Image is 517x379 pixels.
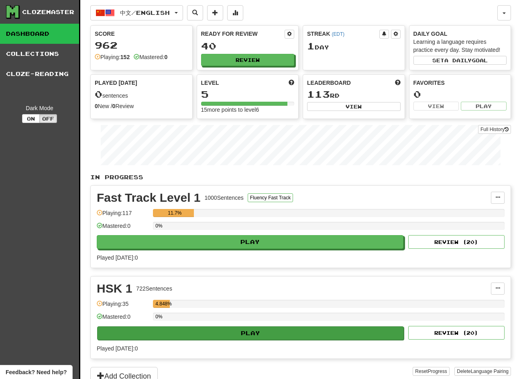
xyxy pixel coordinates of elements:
[307,89,401,100] div: rd
[395,79,401,87] span: This week in points, UTC
[6,368,67,376] span: Open feedback widget
[95,53,130,61] div: Playing:
[201,106,295,114] div: 15 more points to level 6
[22,8,74,16] div: Clozemaster
[95,102,188,110] div: New / Review
[413,102,459,111] button: View
[413,89,507,99] div: 0
[97,192,201,204] div: Fast Track Level 1
[413,79,507,87] div: Favorites
[289,79,294,87] span: Score more points to level up
[97,300,149,313] div: Playing: 35
[164,54,167,60] strong: 0
[408,235,505,249] button: Review (20)
[120,9,170,16] span: 中文 / English
[134,53,167,61] div: Mastered:
[97,254,138,261] span: Played [DATE]: 0
[307,30,379,38] div: Streak
[95,40,188,50] div: 962
[201,89,295,99] div: 5
[136,285,172,293] div: 722 Sentences
[201,54,295,66] button: Review
[413,56,507,65] button: Seta dailygoal
[97,345,138,352] span: Played [DATE]: 0
[90,5,183,20] button: 中文/English
[120,54,130,60] strong: 152
[444,57,472,63] span: a daily
[307,79,351,87] span: Leaderboard
[155,300,170,308] div: 4.848%
[478,125,511,134] a: Full History
[97,235,403,249] button: Play
[471,369,509,374] span: Language Pairing
[187,5,203,20] button: Search sentences
[461,102,507,111] button: Play
[95,103,98,109] strong: 0
[307,88,330,100] span: 113
[97,326,404,340] button: Play
[248,193,293,202] button: Fluency Fast Track
[408,326,505,340] button: Review (20)
[201,41,295,51] div: 40
[201,79,219,87] span: Level
[112,103,116,109] strong: 0
[413,367,449,376] button: ResetProgress
[428,369,447,374] span: Progress
[6,104,73,112] div: Dark Mode
[155,209,194,217] div: 11.7%
[413,30,507,38] div: Daily Goal
[205,194,244,202] div: 1000 Sentences
[97,222,149,235] div: Mastered: 0
[97,313,149,326] div: Mastered: 0
[95,30,188,38] div: Score
[454,367,511,376] button: DeleteLanguage Pairing
[90,173,511,181] p: In Progress
[307,40,315,51] span: 1
[207,5,223,20] button: Add sentence to collection
[201,30,285,38] div: Ready for Review
[39,114,57,123] button: Off
[95,88,102,100] span: 0
[97,283,132,295] div: HSK 1
[332,31,344,37] a: (EDT)
[22,114,40,123] button: On
[95,89,188,100] div: sentences
[95,79,137,87] span: Played [DATE]
[227,5,243,20] button: More stats
[307,41,401,51] div: Day
[307,102,401,111] button: View
[413,38,507,54] div: Learning a language requires practice every day. Stay motivated!
[97,209,149,222] div: Playing: 117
